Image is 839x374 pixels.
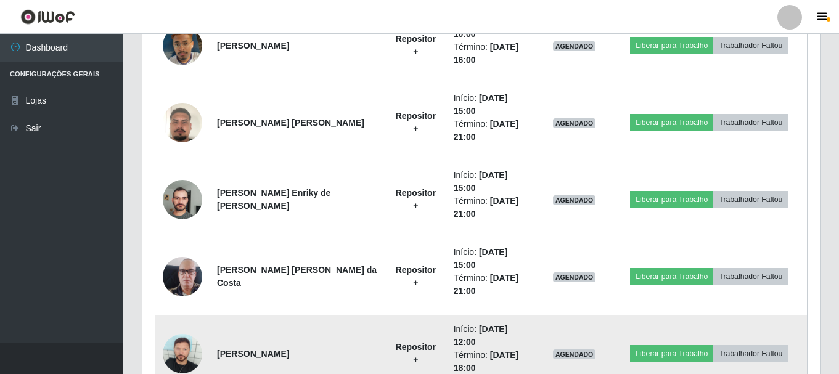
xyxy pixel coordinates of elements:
[630,191,713,208] button: Liberar para Trabalho
[713,345,788,362] button: Trabalhador Faltou
[163,242,202,312] img: 1745880395418.jpeg
[454,323,530,349] li: Início:
[454,118,530,144] li: Término:
[454,247,508,270] time: [DATE] 15:00
[454,272,530,298] li: Término:
[713,114,788,131] button: Trabalhador Faltou
[217,188,330,211] strong: [PERSON_NAME] Enriky de [PERSON_NAME]
[163,87,202,158] img: 1742301305907.jpeg
[396,34,436,57] strong: Repositor +
[396,111,436,134] strong: Repositor +
[20,9,75,25] img: CoreUI Logo
[396,188,436,211] strong: Repositor +
[454,195,530,221] li: Término:
[396,265,436,288] strong: Repositor +
[217,349,289,359] strong: [PERSON_NAME]
[553,118,596,128] span: AGENDADO
[553,195,596,205] span: AGENDADO
[454,324,508,347] time: [DATE] 12:00
[630,345,713,362] button: Liberar para Trabalho
[553,272,596,282] span: AGENDADO
[217,118,364,128] strong: [PERSON_NAME] [PERSON_NAME]
[630,268,713,285] button: Liberar para Trabalho
[553,41,596,51] span: AGENDADO
[454,41,530,67] li: Término:
[630,37,713,54] button: Liberar para Trabalho
[713,37,788,54] button: Trabalhador Faltou
[163,10,202,81] img: 1752887035908.jpeg
[454,92,530,118] li: Início:
[396,342,436,365] strong: Repositor +
[163,334,202,373] img: 1707142945226.jpeg
[217,265,377,288] strong: [PERSON_NAME] [PERSON_NAME] da Costa
[553,349,596,359] span: AGENDADO
[454,169,530,195] li: Início:
[630,114,713,131] button: Liberar para Trabalho
[713,191,788,208] button: Trabalhador Faltou
[454,170,508,193] time: [DATE] 15:00
[454,93,508,116] time: [DATE] 15:00
[163,173,202,226] img: 1739632832480.jpeg
[454,246,530,272] li: Início:
[217,41,289,51] strong: [PERSON_NAME]
[713,268,788,285] button: Trabalhador Faltou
